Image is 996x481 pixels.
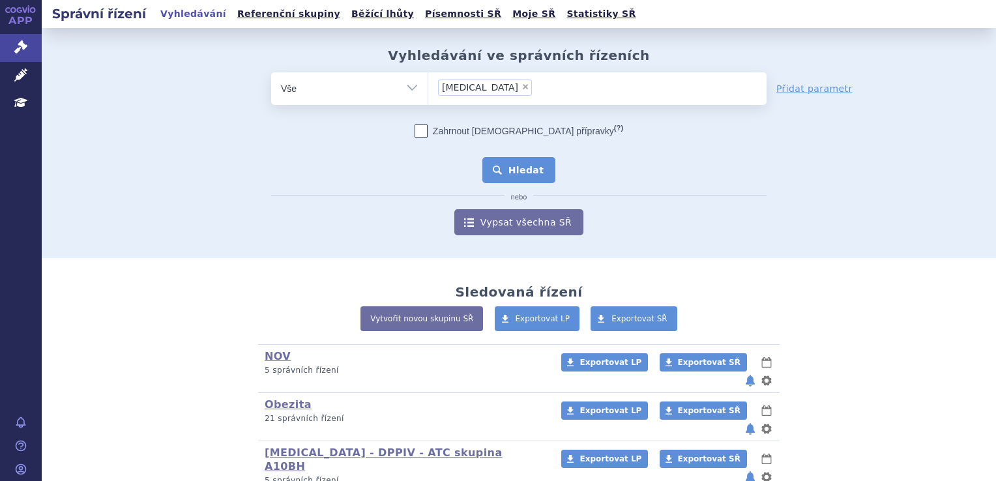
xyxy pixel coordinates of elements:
span: Exportovat SŘ [678,406,740,415]
button: notifikace [744,373,757,388]
span: Exportovat LP [579,358,641,367]
span: Exportovat LP [579,454,641,463]
a: NOV [265,350,291,362]
a: Běžící lhůty [347,5,418,23]
a: Vypsat všechna SŘ [454,209,583,235]
a: Exportovat SŘ [660,401,747,420]
button: notifikace [744,421,757,437]
button: nastavení [760,421,773,437]
button: lhůty [760,403,773,418]
a: Moje SŘ [508,5,559,23]
button: Hledat [482,157,556,183]
a: Vytvořit novou skupinu SŘ [360,306,483,331]
h2: Správní řízení [42,5,156,23]
a: Přidat parametr [776,82,853,95]
span: Exportovat SŘ [611,314,667,323]
p: 5 správních řízení [265,365,544,376]
span: × [521,83,529,91]
h2: Sledovaná řízení [455,284,582,300]
p: 21 správních řízení [265,413,544,424]
button: lhůty [760,451,773,467]
a: Exportovat SŘ [660,353,747,372]
a: Exportovat LP [561,353,648,372]
a: [MEDICAL_DATA] - DPPIV - ATC skupina A10BH [265,446,503,473]
span: [MEDICAL_DATA] [442,83,518,92]
a: Exportovat LP [495,306,580,331]
span: Exportovat LP [579,406,641,415]
span: Exportovat SŘ [678,358,740,367]
button: nastavení [760,373,773,388]
a: Statistiky SŘ [563,5,639,23]
a: Exportovat SŘ [660,450,747,468]
a: Exportovat LP [561,401,648,420]
abbr: (?) [614,124,623,132]
button: lhůty [760,355,773,370]
label: Zahrnout [DEMOGRAPHIC_DATA] přípravky [415,124,623,138]
a: Obezita [265,398,312,411]
a: Exportovat LP [561,450,648,468]
span: Exportovat LP [516,314,570,323]
span: Exportovat SŘ [678,454,740,463]
a: Referenční skupiny [233,5,344,23]
a: Vyhledávání [156,5,230,23]
a: Písemnosti SŘ [421,5,505,23]
h2: Vyhledávání ve správních řízeních [388,48,650,63]
i: nebo [505,194,534,201]
a: Exportovat SŘ [591,306,677,331]
input: [MEDICAL_DATA] [536,79,604,95]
